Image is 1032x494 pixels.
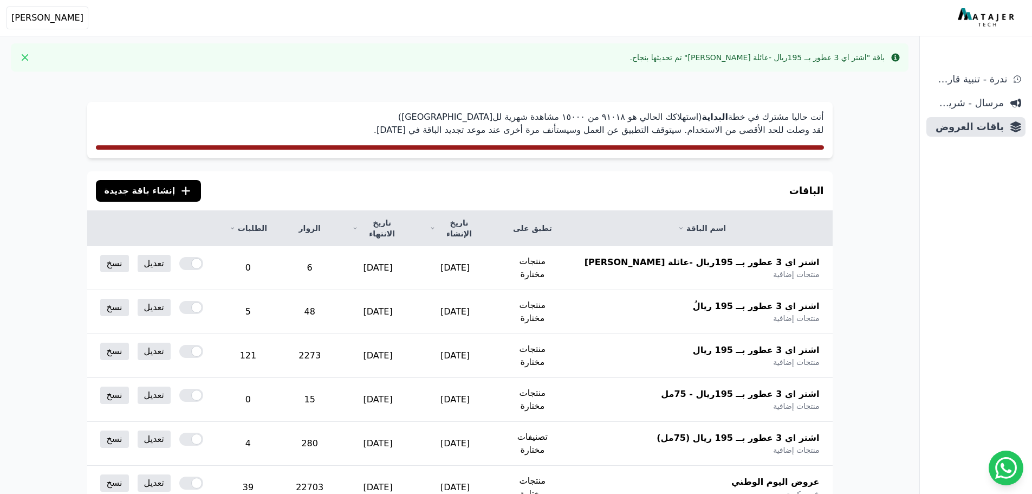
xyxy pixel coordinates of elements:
[96,180,202,202] button: إنشاء باقة جديدة
[339,422,417,466] td: [DATE]
[773,357,819,368] span: منتجات إضافية
[417,334,494,378] td: [DATE]
[352,217,404,239] a: تاريخ الانتهاء
[138,343,171,360] a: تعديل
[280,246,339,290] td: 6
[958,8,1017,28] img: MatajerTech Logo
[280,378,339,422] td: 15
[96,111,824,137] p: أنت حاليا مشترك في خطة (استهلاكك الحالي هو ٩١۰١٨ من ١٥۰۰۰ مشاهدة شهرية لل[GEOGRAPHIC_DATA]) لقد و...
[417,422,494,466] td: [DATE]
[494,378,572,422] td: منتجات مختارة
[931,95,1004,111] span: مرسال - شريط دعاية
[280,211,339,246] th: الزوار
[773,445,819,455] span: منتجات إضافية
[339,378,417,422] td: [DATE]
[100,387,129,404] a: نسخ
[100,255,129,272] a: نسخ
[16,49,34,66] button: Close
[339,246,417,290] td: [DATE]
[629,52,885,63] div: باقة "اشتر اي 3 عطور بــ 195ريال -عائلة [PERSON_NAME]" تم تحديثها بنجاح.
[494,334,572,378] td: منتجات مختارة
[773,401,819,412] span: منتجات إضافية
[773,313,819,324] span: منتجات إضافية
[216,246,280,290] td: 0
[100,474,129,492] a: نسخ
[229,223,267,234] a: الطلبات
[430,217,481,239] a: تاريخ الإنشاء
[339,290,417,334] td: [DATE]
[773,269,819,280] span: منتجات إضافية
[931,72,1007,87] span: ندرة - تنبية قارب علي النفاذ
[585,256,820,269] span: اشتر اي 3 عطور بــ 195ريال -عائلة [PERSON_NAME]
[417,378,494,422] td: [DATE]
[216,422,280,466] td: 4
[138,255,171,272] a: تعديل
[494,422,572,466] td: تصنيفات مختارة
[138,299,171,316] a: تعديل
[494,290,572,334] td: منتجات مختارة
[216,290,280,334] td: 5
[216,334,280,378] td: 121
[100,431,129,448] a: نسخ
[417,246,494,290] td: [DATE]
[931,119,1004,134] span: باقات العروض
[339,334,417,378] td: [DATE]
[100,343,129,360] a: نسخ
[661,388,819,401] span: اشتر اي 3 عطور بــ 195ريال - 75مل
[280,334,339,378] td: 2273
[11,11,83,24] span: [PERSON_NAME]
[138,387,171,404] a: تعديل
[693,300,820,313] span: اشتر اي 3 عطور بــ 195 ريالُ
[417,290,494,334] td: [DATE]
[138,431,171,448] a: تعديل
[280,422,339,466] td: 280
[494,246,572,290] td: منتجات مختارة
[731,476,820,489] span: عروض اليوم الوطني
[585,223,820,234] a: اسم الباقة
[280,290,339,334] td: 48
[789,183,824,198] h3: الباقات
[702,112,728,122] strong: البداية
[216,378,280,422] td: 0
[494,211,572,246] th: تطبق على
[7,7,88,29] button: [PERSON_NAME]
[105,184,176,197] span: إنشاء باقة جديدة
[100,299,129,316] a: نسخ
[693,344,820,357] span: اشتر اي 3 عطور بــ 195 ريال
[138,474,171,492] a: تعديل
[657,432,819,445] span: اشتر اي 3 عطور بــ 195 ريال (75مل)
